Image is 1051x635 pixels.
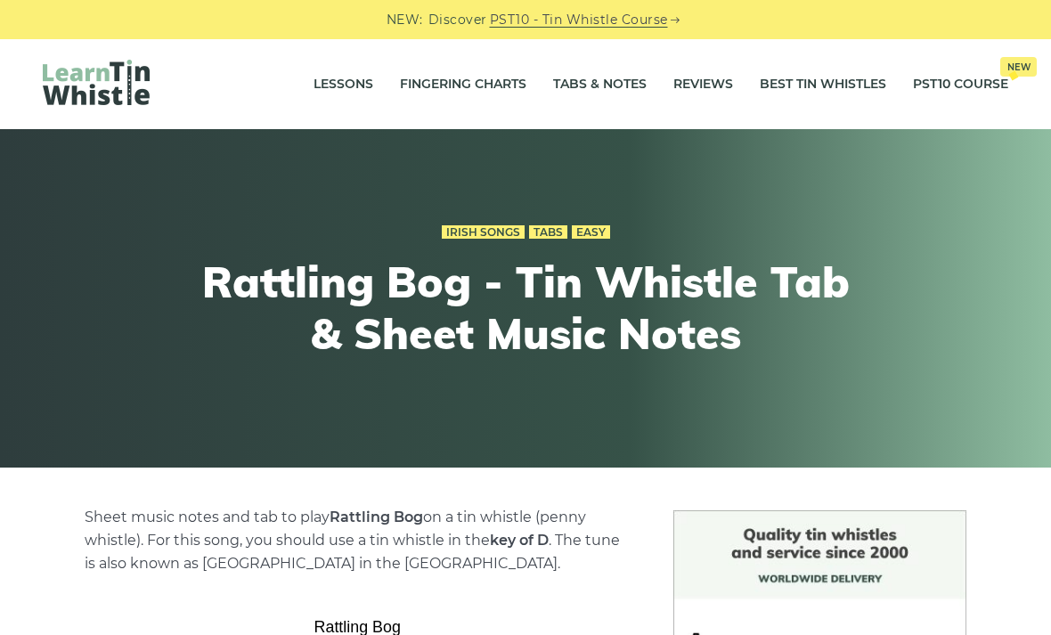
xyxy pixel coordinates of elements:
strong: Rattling Bog [330,509,423,525]
a: Easy [572,225,610,240]
a: Reviews [673,62,733,107]
a: Irish Songs [442,225,525,240]
strong: key of D [490,532,549,549]
p: Sheet music notes and tab to play on a tin whistle (penny whistle). For this song, you should use... [85,506,630,575]
h1: Rattling Bog - Tin Whistle Tab & Sheet Music Notes [198,256,853,359]
img: LearnTinWhistle.com [43,60,150,105]
a: Tabs & Notes [553,62,647,107]
a: Fingering Charts [400,62,526,107]
a: Lessons [314,62,373,107]
a: PST10 CourseNew [913,62,1008,107]
a: Tabs [529,225,567,240]
span: New [1000,57,1037,77]
a: Best Tin Whistles [760,62,886,107]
